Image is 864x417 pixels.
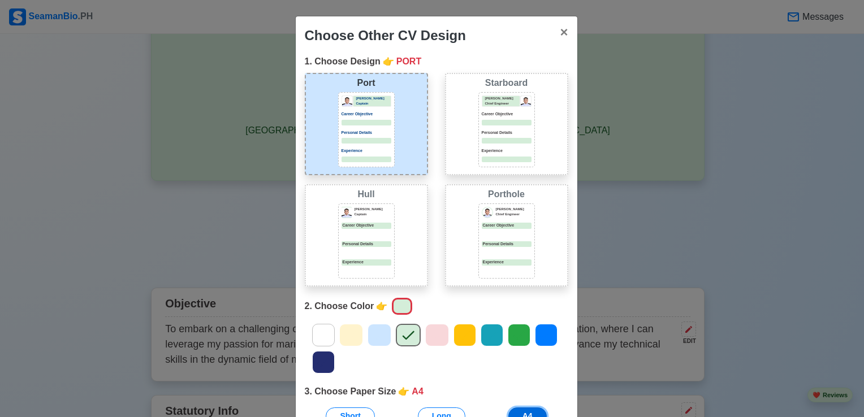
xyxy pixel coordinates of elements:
[412,385,423,398] span: A4
[342,259,391,266] p: Experience
[560,24,568,40] span: ×
[482,111,532,118] p: Career Objective
[308,188,425,201] div: Hull
[305,296,568,317] div: 2. Choose Color
[398,385,409,398] span: point
[496,207,532,212] p: [PERSON_NAME]
[342,241,391,247] p: Personal Details
[485,96,520,101] p: [PERSON_NAME]
[396,55,421,68] span: PORT
[482,130,532,136] p: Personal Details
[482,241,532,247] div: Personal Details
[342,111,391,118] p: Career Objective
[342,148,391,154] p: Experience
[496,212,532,217] p: Chief Engineer
[342,223,391,229] p: Career Objective
[448,76,565,90] div: Starboard
[376,299,387,313] span: point
[482,223,532,229] div: Career Objective
[305,385,568,398] div: 3. Choose Paper Size
[482,259,532,266] div: Experience
[356,96,391,101] p: [PERSON_NAME]
[305,25,466,46] div: Choose Other CV Design
[355,207,391,212] p: [PERSON_NAME]
[485,101,520,106] p: Chief Engineer
[356,101,391,106] p: Captain
[482,148,532,154] p: Experience
[383,55,394,68] span: point
[342,130,391,136] p: Personal Details
[308,76,425,90] div: Port
[448,188,565,201] div: Porthole
[355,212,391,217] p: Captain
[305,55,568,68] div: 1. Choose Design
